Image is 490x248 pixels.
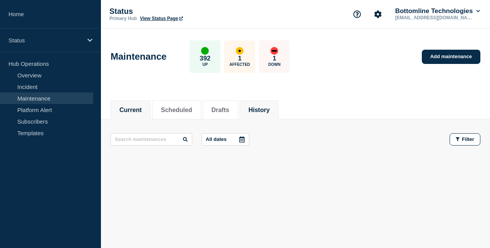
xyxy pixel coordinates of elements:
p: Up [202,62,208,67]
p: Status [8,37,82,44]
button: Support [349,6,365,22]
p: Affected [230,62,250,67]
p: [EMAIL_ADDRESS][DOMAIN_NAME] [394,15,474,20]
p: Status [109,7,263,16]
p: 1 [273,55,276,62]
p: 1 [238,55,242,62]
p: Down [268,62,281,67]
p: All dates [206,136,227,142]
span: Filter [462,136,474,142]
input: Search maintenances [111,133,192,146]
a: View Status Page [140,16,183,21]
div: down [270,47,278,55]
button: Current [119,107,142,114]
button: History [248,107,270,114]
button: Scheduled [161,107,192,114]
button: Bottomline Technologies [394,7,482,15]
button: Drafts [211,107,229,114]
div: up [201,47,209,55]
p: Primary Hub [109,16,137,21]
button: Account settings [370,6,386,22]
h1: Maintenance [111,51,166,62]
button: All dates [201,133,249,146]
a: Add maintenance [422,50,480,64]
p: 392 [200,55,210,62]
button: Filter [450,133,480,146]
div: affected [236,47,243,55]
